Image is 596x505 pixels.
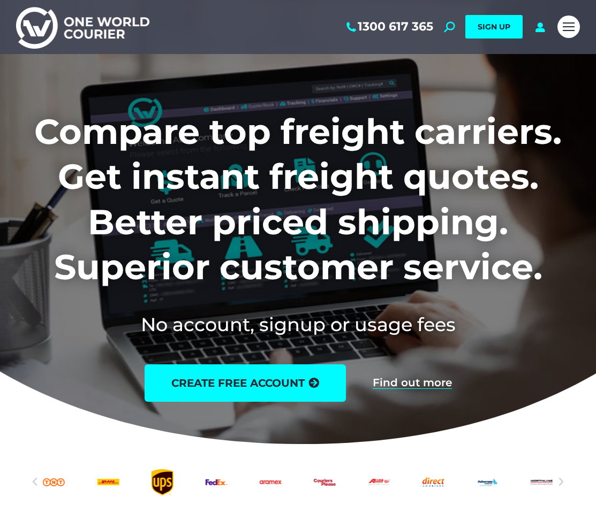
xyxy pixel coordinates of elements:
[368,463,390,501] div: 8 / 25
[97,463,119,501] a: DHl logo
[478,22,510,32] span: SIGN UP
[43,463,65,501] div: 2 / 25
[531,463,553,501] a: Northline logo
[557,16,580,38] a: Mobile menu icon
[152,463,173,501] div: 4 / 25
[368,463,390,501] a: Allied Express logo
[152,463,173,501] a: UPS logo
[43,463,553,501] div: Slides
[145,364,346,402] a: create free account
[314,463,336,501] div: 7 / 25
[423,463,444,501] a: Direct Couriers logo
[206,463,228,501] a: FedEx logo
[16,109,580,290] h1: Compare top freight carriers. Get instant freight quotes. Better priced shipping. Superior custom...
[16,311,580,338] h2: No account, signup or usage fees
[531,463,553,501] div: 11 / 25
[477,463,499,501] a: Followmont transoirt web logo
[477,463,499,501] div: 10 / 25
[373,377,452,389] a: Find out more
[344,20,433,34] a: 1300 617 365
[16,5,149,49] img: One World Courier
[465,15,523,39] a: SIGN UP
[260,463,282,501] div: 6 / 25
[314,463,336,501] a: Couriers Please logo
[206,463,228,501] div: 5 / 25
[97,463,119,501] div: 3 / 25
[260,463,282,501] a: Aramex_logo
[423,463,444,501] div: 9 / 25
[43,463,65,501] a: TNT logo Australian freight company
